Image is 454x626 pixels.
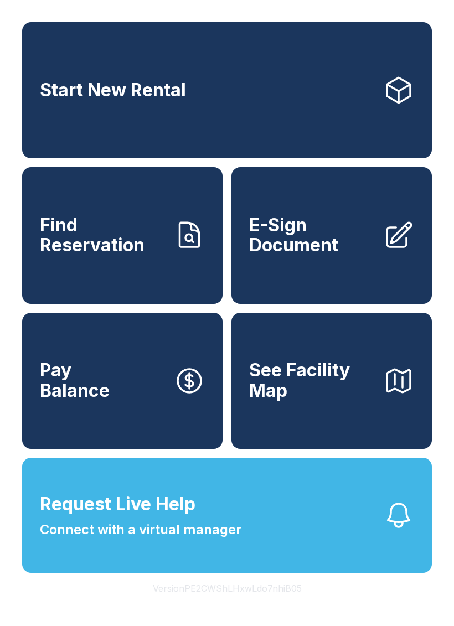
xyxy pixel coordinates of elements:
span: Connect with a virtual manager [40,520,241,540]
span: See Facility Map [249,360,374,401]
button: Request Live HelpConnect with a virtual manager [22,458,432,573]
a: E-Sign Document [231,167,432,303]
span: Start New Rental [40,80,186,101]
span: Find Reservation [40,215,165,256]
span: Request Live Help [40,491,195,518]
span: Pay Balance [40,360,110,401]
span: E-Sign Document [249,215,374,256]
button: VersionPE2CWShLHxwLdo7nhiB05 [144,573,311,604]
a: Find Reservation [22,167,223,303]
a: Start New Rental [22,22,432,158]
button: See Facility Map [231,313,432,449]
a: PayBalance [22,313,223,449]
